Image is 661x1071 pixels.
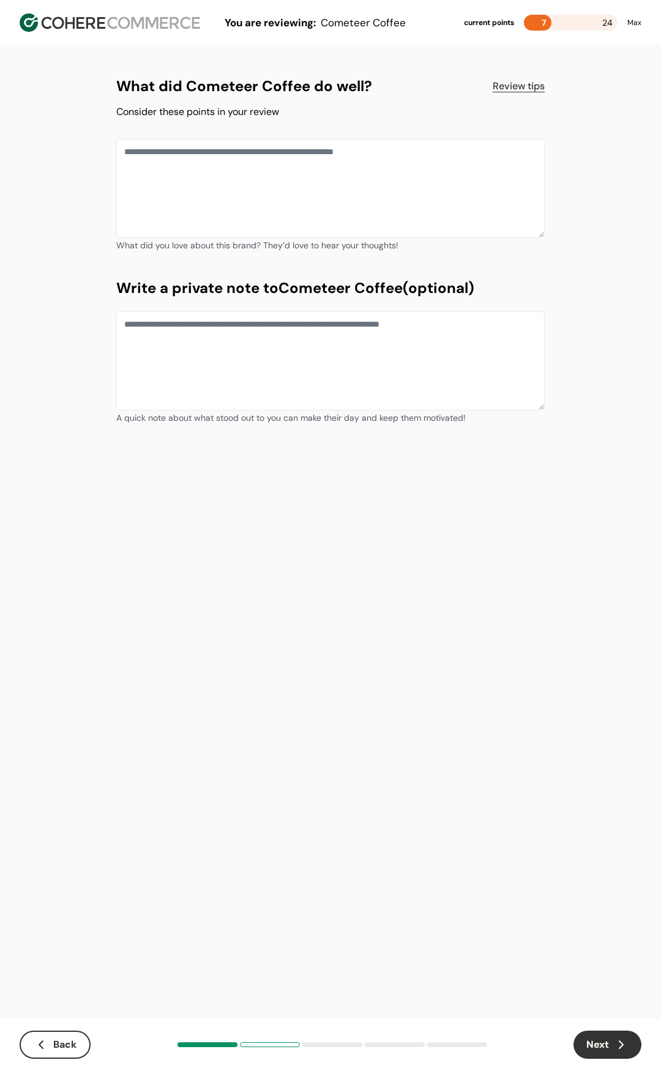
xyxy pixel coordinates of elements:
[602,15,613,31] span: 24
[20,13,200,32] img: Cohere Logo
[464,17,514,28] div: current points
[116,75,545,97] div: What did Cometeer Coffee do well?
[116,412,466,423] span: A quick note about what stood out to you can make their day and keep them motivated!
[542,17,547,28] span: 7
[116,105,545,119] div: Consider these points in your review
[116,240,398,251] span: What did you love about this brand? They’d love to hear your thoughts!
[116,277,545,299] div: Write a private note to Cometeer Coffee (optional)
[573,1031,641,1059] button: Next
[20,1031,91,1059] button: Back
[321,16,406,29] span: Cometeer Coffee
[225,16,316,29] span: You are reviewing:
[493,79,545,94] a: Review tips
[627,17,641,28] div: Max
